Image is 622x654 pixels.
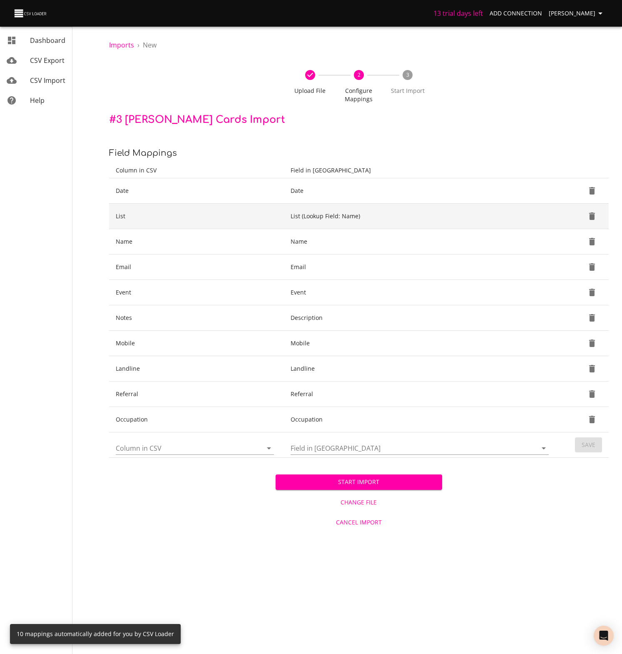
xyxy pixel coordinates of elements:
[289,87,331,95] span: Upload File
[279,517,439,528] span: Cancel Import
[276,474,442,490] button: Start Import
[284,305,559,331] td: Description
[284,280,559,305] td: Event
[284,229,559,255] td: Name
[276,495,442,510] button: Change File
[279,497,439,508] span: Change File
[276,515,442,530] button: Cancel Import
[582,359,602,379] button: Delete
[357,71,360,78] text: 2
[582,333,602,353] button: Delete
[284,407,559,432] td: Occupation
[582,257,602,277] button: Delete
[109,204,284,229] td: List
[30,36,65,45] span: Dashboard
[143,40,157,50] p: New
[338,87,380,103] span: Configure Mappings
[17,627,174,642] div: 10 mappings automatically added for you by CSV Loader
[109,114,285,125] span: # 3 [PERSON_NAME] Cards Import
[538,442,550,454] button: Open
[486,6,545,21] a: Add Connection
[284,204,559,229] td: List (Lookup Field: Name)
[284,331,559,356] td: Mobile
[109,382,284,407] td: Referral
[582,308,602,328] button: Delete
[109,280,284,305] td: Event
[582,384,602,404] button: Delete
[582,282,602,302] button: Delete
[582,181,602,201] button: Delete
[30,76,65,85] span: CSV Import
[594,626,614,646] div: Open Intercom Messenger
[284,356,559,382] td: Landline
[109,163,284,178] th: Column in CSV
[406,71,409,78] text: 3
[582,409,602,429] button: Delete
[109,40,134,50] a: Imports
[13,7,48,19] img: CSV Loader
[284,255,559,280] td: Email
[263,442,275,454] button: Open
[109,407,284,432] td: Occupation
[30,96,45,105] span: Help
[109,229,284,255] td: Name
[549,8,605,19] span: [PERSON_NAME]
[284,382,559,407] td: Referral
[387,87,429,95] span: Start Import
[137,40,139,50] li: ›
[545,6,609,21] button: [PERSON_NAME]
[284,163,559,178] th: Field in [GEOGRAPHIC_DATA]
[282,477,435,487] span: Start Import
[109,178,284,204] td: Date
[433,7,483,19] h6: 13 trial days left
[582,232,602,252] button: Delete
[284,178,559,204] td: Date
[582,206,602,226] button: Delete
[30,56,65,65] span: CSV Export
[109,148,177,158] span: Field Mappings
[109,356,284,382] td: Landline
[109,331,284,356] td: Mobile
[109,255,284,280] td: Email
[109,305,284,331] td: Notes
[490,8,542,19] span: Add Connection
